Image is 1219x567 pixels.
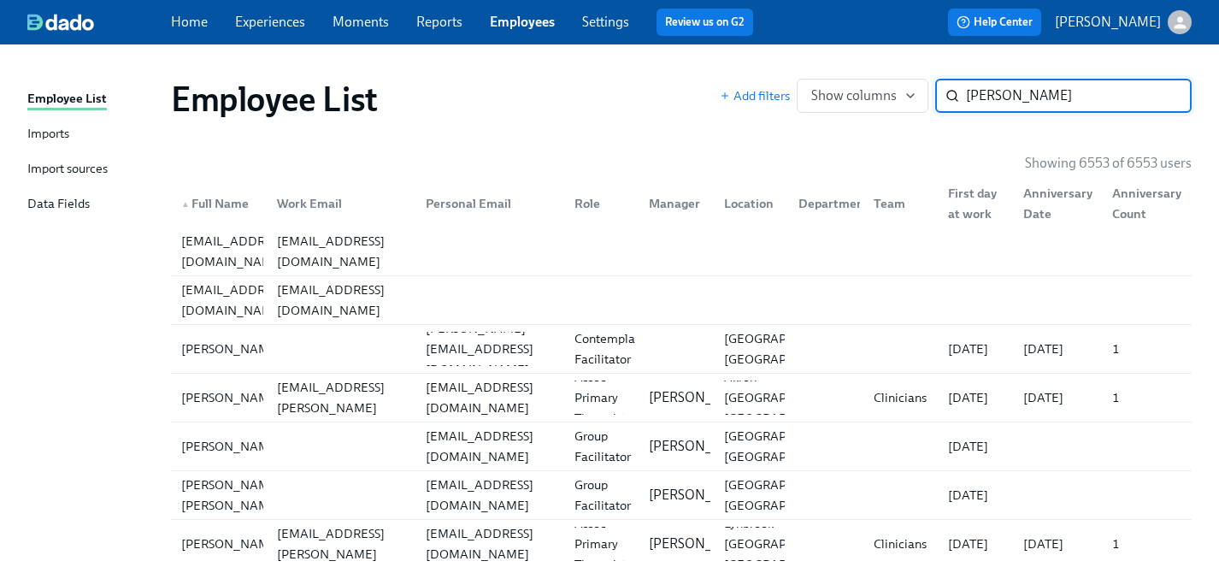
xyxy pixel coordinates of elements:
[1016,183,1099,224] div: Anniversary Date
[657,9,753,36] button: Review us on G2
[568,193,636,214] div: Role
[27,124,157,145] a: Imports
[568,328,662,369] div: Contemplative Facilitator
[649,486,755,505] p: [PERSON_NAME]
[419,475,561,516] div: [EMAIL_ADDRESS][DOMAIN_NAME]
[27,124,69,145] div: Imports
[582,14,629,30] a: Settings
[649,437,755,456] p: [PERSON_NAME]
[174,436,288,457] div: [PERSON_NAME]
[174,387,288,408] div: [PERSON_NAME]
[174,534,288,554] div: [PERSON_NAME]
[717,475,860,516] div: [GEOGRAPHIC_DATA], [GEOGRAPHIC_DATA]
[171,471,1192,519] div: [PERSON_NAME] [PERSON_NAME][EMAIL_ADDRESS][DOMAIN_NAME]Group Facilitator[PERSON_NAME][GEOGRAPHIC_...
[1105,534,1188,554] div: 1
[419,318,561,380] div: [PERSON_NAME][EMAIL_ADDRESS][DOMAIN_NAME]
[171,325,1192,374] a: [PERSON_NAME][PERSON_NAME][EMAIL_ADDRESS][DOMAIN_NAME]Contemplative Facilitator[GEOGRAPHIC_DATA],...
[419,523,561,564] div: [EMAIL_ADDRESS][DOMAIN_NAME]
[1105,387,1188,408] div: 1
[717,426,860,467] div: [GEOGRAPHIC_DATA], [GEOGRAPHIC_DATA]
[419,193,561,214] div: Personal Email
[416,14,462,30] a: Reports
[966,79,1192,113] input: Search by name
[867,534,935,554] div: Clinicians
[270,193,412,214] div: Work Email
[270,357,412,439] div: [PERSON_NAME][EMAIL_ADDRESS][PERSON_NAME][DOMAIN_NAME]
[171,374,1192,422] a: [PERSON_NAME][PERSON_NAME][EMAIL_ADDRESS][PERSON_NAME][DOMAIN_NAME][EMAIL_ADDRESS][DOMAIN_NAME]As...
[948,9,1041,36] button: Help Center
[649,388,755,407] p: [PERSON_NAME]
[568,367,636,428] div: Assoc Primary Therapist
[27,159,108,180] div: Import sources
[717,367,857,428] div: Akron [GEOGRAPHIC_DATA] [GEOGRAPHIC_DATA]
[27,194,157,216] a: Data Fields
[27,194,90,216] div: Data Fields
[27,14,171,31] a: dado
[27,89,107,110] div: Employee List
[174,339,288,359] div: [PERSON_NAME]
[171,14,208,30] a: Home
[181,200,190,209] span: ▲
[568,475,638,516] div: Group Facilitator
[1098,186,1188,221] div: Anniversary Count
[174,280,296,321] div: [EMAIL_ADDRESS][DOMAIN_NAME]
[649,535,755,553] p: [PERSON_NAME]
[710,186,786,221] div: Location
[412,186,561,221] div: Personal Email
[941,485,1010,505] div: [DATE]
[263,186,412,221] div: Work Email
[333,14,389,30] a: Moments
[174,186,263,221] div: ▲Full Name
[1105,339,1188,359] div: 1
[1025,154,1192,173] p: Showing 6553 of 6553 users
[934,186,1010,221] div: First day at work
[174,193,263,214] div: Full Name
[171,471,1192,520] a: [PERSON_NAME] [PERSON_NAME][EMAIL_ADDRESS][DOMAIN_NAME]Group Facilitator[PERSON_NAME][GEOGRAPHIC_...
[867,193,935,214] div: Team
[171,79,378,120] h1: Employee List
[174,475,288,516] div: [PERSON_NAME] [PERSON_NAME]
[1055,10,1192,34] button: [PERSON_NAME]
[171,374,1192,422] div: [PERSON_NAME][PERSON_NAME][EMAIL_ADDRESS][PERSON_NAME][DOMAIN_NAME][EMAIL_ADDRESS][DOMAIN_NAME]As...
[419,377,561,418] div: [EMAIL_ADDRESS][DOMAIN_NAME]
[635,186,710,221] div: Manager
[419,426,561,467] div: [EMAIL_ADDRESS][DOMAIN_NAME]
[174,231,296,272] div: [EMAIL_ADDRESS][DOMAIN_NAME]
[665,14,745,31] a: Review us on G2
[1105,183,1188,224] div: Anniversary Count
[941,387,1010,408] div: [DATE]
[27,159,157,180] a: Import sources
[941,534,1010,554] div: [DATE]
[1010,186,1099,221] div: Anniversary Date
[1055,13,1161,32] p: [PERSON_NAME]
[642,193,710,214] div: Manager
[270,280,412,321] div: [EMAIL_ADDRESS][DOMAIN_NAME]
[27,14,94,31] img: dado
[171,325,1192,373] div: [PERSON_NAME][PERSON_NAME][EMAIL_ADDRESS][DOMAIN_NAME]Contemplative Facilitator[GEOGRAPHIC_DATA],...
[235,14,305,30] a: Experiences
[27,89,157,110] a: Employee List
[171,422,1192,470] div: [PERSON_NAME][EMAIL_ADDRESS][DOMAIN_NAME]Group Facilitator[PERSON_NAME][GEOGRAPHIC_DATA], [GEOGRA...
[171,227,1192,276] a: [EMAIL_ADDRESS][DOMAIN_NAME][EMAIL_ADDRESS][DOMAIN_NAME]
[270,231,412,272] div: [EMAIL_ADDRESS][DOMAIN_NAME]
[867,387,935,408] div: Clinicians
[171,227,1192,275] div: [EMAIL_ADDRESS][DOMAIN_NAME][EMAIL_ADDRESS][DOMAIN_NAME]
[1016,387,1099,408] div: [DATE]
[720,87,790,104] button: Add filters
[1016,339,1099,359] div: [DATE]
[717,328,860,369] div: [GEOGRAPHIC_DATA], [GEOGRAPHIC_DATA]
[171,422,1192,471] a: [PERSON_NAME][EMAIL_ADDRESS][DOMAIN_NAME]Group Facilitator[PERSON_NAME][GEOGRAPHIC_DATA], [GEOGRA...
[860,186,935,221] div: Team
[797,79,928,113] button: Show columns
[792,193,876,214] div: Department
[785,186,860,221] div: Department
[171,276,1192,324] div: [EMAIL_ADDRESS][DOMAIN_NAME][EMAIL_ADDRESS][DOMAIN_NAME]
[1016,534,1099,554] div: [DATE]
[561,186,636,221] div: Role
[171,276,1192,325] a: [EMAIL_ADDRESS][DOMAIN_NAME][EMAIL_ADDRESS][DOMAIN_NAME]
[717,193,786,214] div: Location
[941,436,1010,457] div: [DATE]
[568,426,638,467] div: Group Facilitator
[941,183,1010,224] div: First day at work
